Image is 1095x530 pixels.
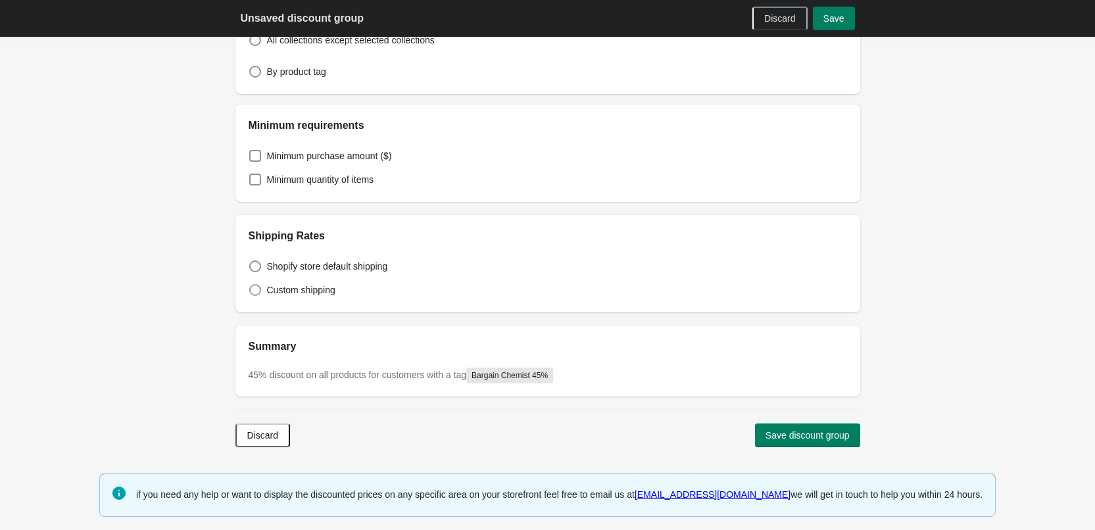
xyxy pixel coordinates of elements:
[267,260,388,273] span: Shopify store default shipping
[267,283,335,297] span: Custom shipping
[247,430,278,441] span: Discard
[764,13,795,24] span: Discard
[472,368,548,383] span: Bargain Chemist 45%
[766,430,850,441] span: Save discount group
[368,370,553,380] span: for customers with a tag
[635,489,791,500] a: [EMAIL_ADDRESS][DOMAIN_NAME]
[813,7,855,30] button: Save
[249,339,847,354] h2: Summary
[249,118,847,133] h2: Minimum requirements
[136,485,983,504] div: if you need any help or want to display the discounted prices on any specific area on your storef...
[249,228,847,244] h2: Shipping Rates
[241,11,364,26] h2: Unsaved discount group
[249,370,369,380] span: 45 % discount on all products
[267,173,374,186] span: Minimum quantity of items
[267,34,435,47] span: All collections except selected collections
[755,423,860,447] button: Save discount group
[235,423,290,447] button: Discard
[823,13,844,24] span: Save
[267,149,392,162] span: Minimum purchase amount ($)
[267,65,326,78] span: By product tag
[752,7,807,30] button: Discard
